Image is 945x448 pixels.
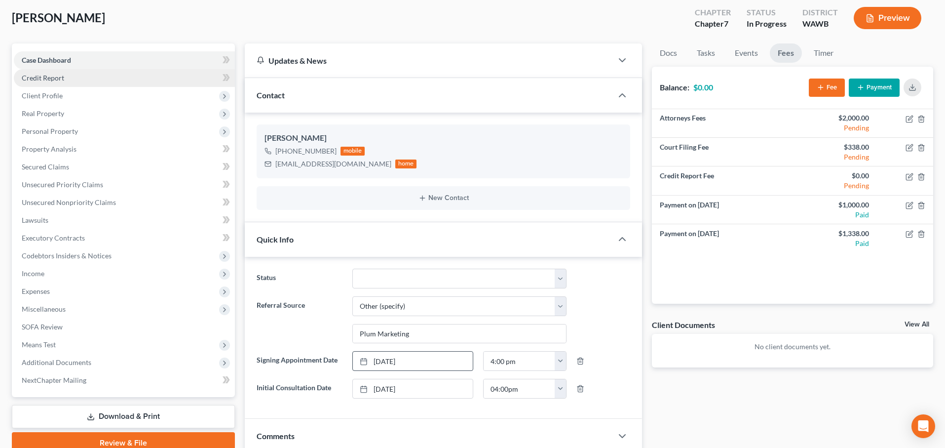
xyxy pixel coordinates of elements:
span: Expenses [22,287,50,295]
div: Updates & News [257,55,601,66]
a: Unsecured Nonpriority Claims [14,194,235,211]
button: New Contact [265,194,623,202]
strong: Balance: [660,82,689,92]
div: home [395,160,417,168]
a: Docs [652,43,685,63]
span: Income [22,269,44,278]
div: In Progress [747,18,787,30]
label: Initial Consultation Date [252,379,347,399]
a: Case Dashboard [14,51,235,69]
div: Open Intercom Messenger [911,414,935,438]
strong: $0.00 [693,82,713,92]
td: Court Filing Fee [652,138,793,166]
a: [DATE] [353,379,473,398]
span: Quick Info [257,235,294,244]
div: [PERSON_NAME] [265,132,623,144]
div: Paid [800,210,869,220]
a: Unsecured Priority Claims [14,176,235,194]
div: Pending [800,181,869,191]
span: Codebtors Insiders & Notices [22,251,112,260]
a: NextChapter Mailing [14,371,235,389]
span: Miscellaneous [22,305,66,313]
div: WAWB [802,18,838,30]
span: Case Dashboard [22,56,71,64]
div: $1,338.00 [800,229,869,239]
button: Fee [809,79,845,97]
span: Additional Documents [22,358,91,367]
a: Credit Report [14,69,235,87]
td: Attorneys Fees [652,109,793,138]
span: [PERSON_NAME] [12,10,105,25]
td: Credit Report Fee [652,166,793,195]
a: Timer [806,43,841,63]
div: [PHONE_NUMBER] [275,146,337,156]
span: Means Test [22,340,56,349]
div: $2,000.00 [800,113,869,123]
input: -- : -- [484,352,555,370]
span: Real Property [22,109,64,118]
div: Status [747,7,787,18]
span: Executory Contracts [22,234,85,242]
label: Status [252,269,347,288]
div: Pending [800,152,869,162]
div: Paid [800,239,869,248]
div: District [802,7,838,18]
td: Payment on [DATE] [652,196,793,224]
a: [DATE] [353,352,473,370]
td: Payment on [DATE] [652,224,793,253]
a: Events [727,43,766,63]
input: Other Referral Source [353,325,566,343]
div: [EMAIL_ADDRESS][DOMAIN_NAME] [275,159,391,169]
span: SOFA Review [22,323,63,331]
input: -- : -- [484,379,555,398]
a: View All [905,321,929,328]
div: $1,000.00 [800,200,869,210]
span: Client Profile [22,91,63,100]
span: Credit Report [22,74,64,82]
span: Property Analysis [22,145,76,153]
label: Referral Source [252,296,347,344]
a: Secured Claims [14,158,235,176]
span: Unsecured Priority Claims [22,180,103,189]
div: $338.00 [800,142,869,152]
a: Download & Print [12,405,235,428]
a: Tasks [689,43,723,63]
div: Client Documents [652,320,715,330]
span: Contact [257,90,285,100]
a: Property Analysis [14,140,235,158]
label: Signing Appointment Date [252,351,347,371]
div: Chapter [695,18,731,30]
a: Fees [770,43,802,63]
div: Chapter [695,7,731,18]
div: mobile [340,147,365,156]
span: Personal Property [22,127,78,135]
a: Lawsuits [14,211,235,229]
p: No client documents yet. [660,342,925,352]
button: Payment [849,79,900,97]
span: Unsecured Nonpriority Claims [22,198,116,206]
span: 7 [724,19,728,28]
span: Lawsuits [22,216,48,224]
button: Preview [854,7,921,29]
a: Executory Contracts [14,229,235,247]
div: $0.00 [800,171,869,181]
a: SOFA Review [14,318,235,336]
div: Pending [800,123,869,133]
span: Secured Claims [22,163,69,171]
span: NextChapter Mailing [22,376,86,384]
span: Comments [257,431,295,441]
